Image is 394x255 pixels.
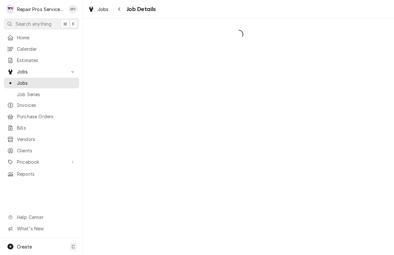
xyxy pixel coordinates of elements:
[98,6,109,13] span: Jobs
[17,45,76,52] span: Calendar
[17,68,66,75] span: Jobs
[72,243,75,250] span: C
[4,134,79,145] a: Vendors
[4,111,79,122] a: Purchase Orders
[4,66,79,77] a: Go to Jobs
[17,34,76,41] span: Home
[4,100,79,110] a: Invoices
[114,4,125,14] button: Navigate back
[68,5,77,14] div: MV
[17,244,32,249] span: Create
[4,157,79,167] a: Go to Pricebook
[4,44,79,54] a: Calendar
[125,5,156,14] span: Job Details
[4,169,79,179] a: Reports
[85,4,111,15] a: Jobs
[4,89,79,100] a: Job Series
[4,223,79,234] a: Go to What's New
[6,5,15,14] div: R
[17,147,76,154] span: Clients
[17,136,76,143] span: Vendors
[4,55,79,66] a: Estimates
[17,102,76,108] span: Invoices
[68,5,77,14] div: Mindy Volker's Avatar
[63,20,67,27] span: ⌘
[17,80,76,86] span: Jobs
[17,113,76,120] span: Purchase Orders
[4,18,79,30] button: Search anything⌘K
[17,159,66,165] span: Pricebook
[83,28,394,41] span: Loading...
[17,214,75,221] span: Help Center
[4,212,79,223] a: Go to Help Center
[4,78,79,88] a: Jobs
[17,171,76,177] span: Reports
[16,20,51,27] span: Search anything
[4,145,79,156] a: Clients
[17,91,76,98] span: Job Series
[72,20,75,27] span: K
[17,225,75,232] span: What's New
[4,122,79,133] a: Bills
[17,124,76,131] span: Bills
[17,6,65,13] div: Repair Pros Services Inc
[4,32,79,43] a: Home
[17,57,76,64] span: Estimates
[6,5,15,14] div: Repair Pros Services Inc's Avatar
